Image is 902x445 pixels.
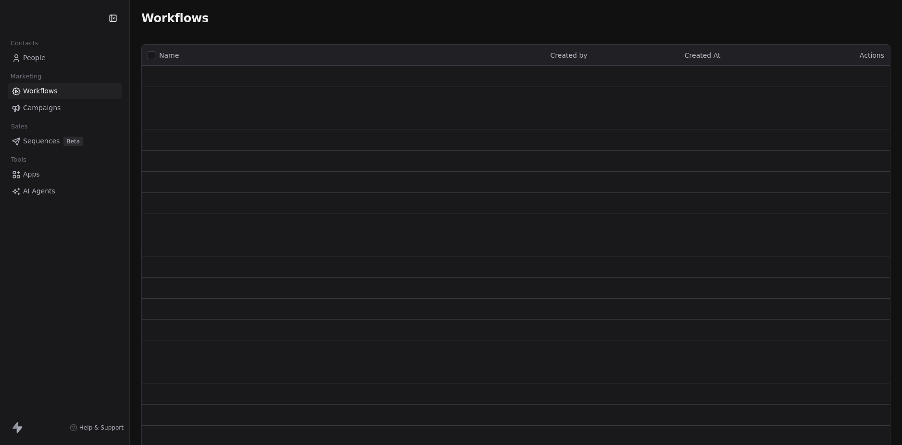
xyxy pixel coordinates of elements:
a: SequencesBeta [8,133,122,149]
span: Sales [7,119,32,134]
span: Created by [551,51,588,59]
a: Campaigns [8,100,122,116]
span: Tools [7,153,30,167]
span: Workflows [141,12,209,25]
span: Marketing [6,69,46,84]
span: Beta [63,137,83,146]
a: Help & Support [70,424,124,432]
span: Created At [685,51,721,59]
a: Apps [8,166,122,182]
span: Help & Support [79,424,124,432]
a: People [8,50,122,66]
a: AI Agents [8,183,122,199]
span: Sequences [23,136,60,146]
span: People [23,53,46,63]
span: Apps [23,169,40,179]
span: Name [159,51,179,61]
span: AI Agents [23,186,55,196]
span: Campaigns [23,103,61,113]
span: Contacts [6,36,42,51]
a: Workflows [8,83,122,99]
span: Workflows [23,86,58,96]
span: Actions [860,51,884,59]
